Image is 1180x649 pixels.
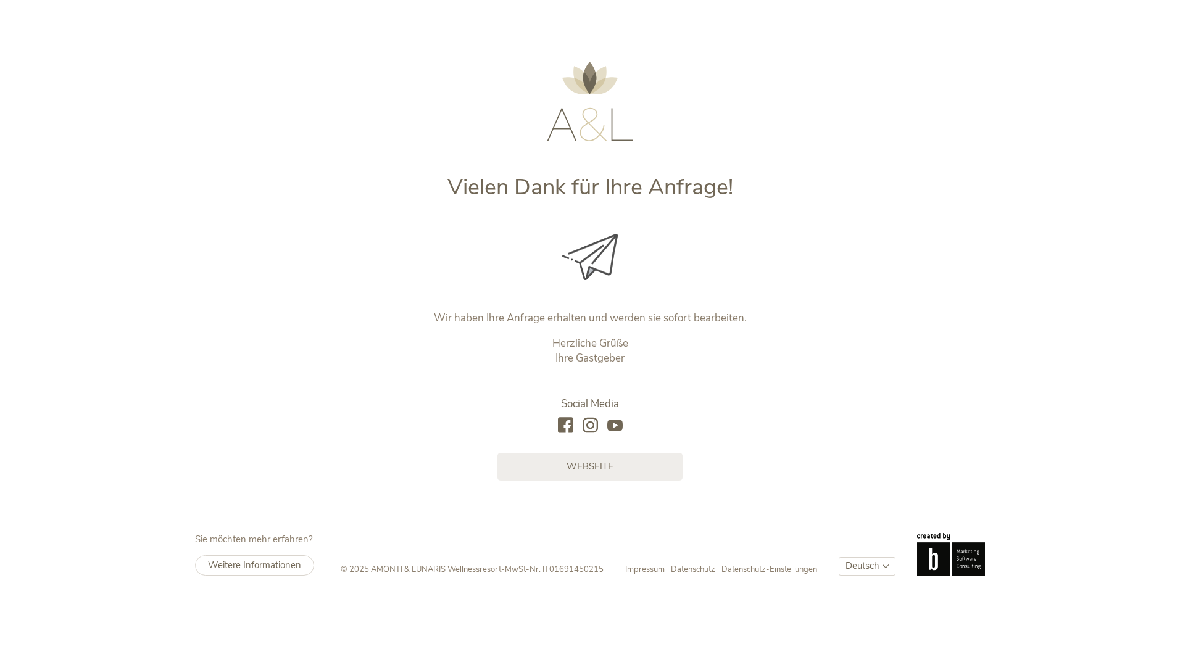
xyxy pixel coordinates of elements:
span: Sie möchten mehr erfahren? [195,533,313,545]
span: MwSt-Nr. IT01691450215 [505,564,604,575]
p: Wir haben Ihre Anfrage erhalten und werden sie sofort bearbeiten. [333,311,848,326]
span: Social Media [561,397,619,411]
span: Datenschutz [671,564,715,575]
span: Impressum [625,564,665,575]
span: - [501,564,505,575]
a: Webseite [497,453,683,481]
span: © 2025 AMONTI & LUNARIS Wellnessresort [341,564,501,575]
img: Brandnamic GmbH | Leading Hospitality Solutions [917,533,985,575]
a: Datenschutz-Einstellungen [721,564,817,575]
span: Weitere Informationen [208,559,301,571]
a: facebook [558,418,573,434]
span: Webseite [567,460,613,473]
p: Herzliche Grüße Ihre Gastgeber [333,336,848,366]
img: AMONTI & LUNARIS Wellnessresort [547,62,633,141]
a: instagram [583,418,598,434]
span: Vielen Dank für Ihre Anfrage! [447,172,733,202]
a: Impressum [625,564,671,575]
a: Datenschutz [671,564,721,575]
a: Weitere Informationen [195,555,314,576]
img: Vielen Dank für Ihre Anfrage! [562,234,618,280]
a: youtube [607,418,623,434]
